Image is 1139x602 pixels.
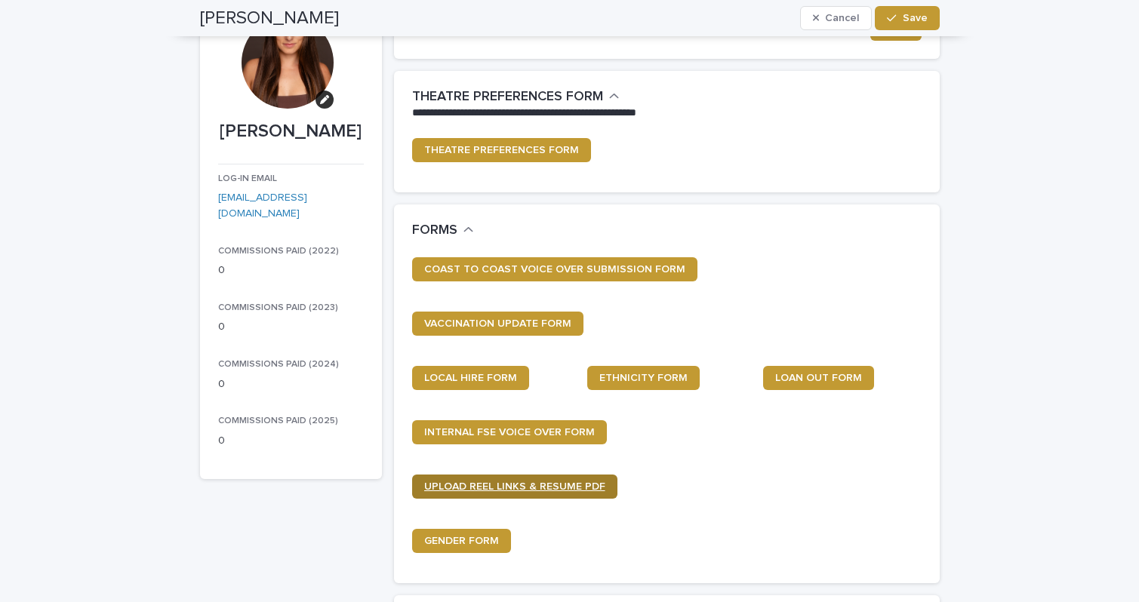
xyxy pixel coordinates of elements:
a: UPLOAD REEL LINKS & RESUME PDF [412,475,617,499]
span: ETHNICITY FORM [599,373,688,383]
p: 0 [218,376,364,392]
span: THEATRE PREFERENCES FORM [424,145,579,155]
a: COAST TO COAST VOICE OVER SUBMISSION FORM [412,257,697,281]
span: COMMISSIONS PAID (2024) [218,360,339,369]
a: VACCINATION UPDATE FORM [412,312,583,336]
p: 0 [218,263,364,278]
a: INTERNAL FSE VOICE OVER FORM [412,420,607,444]
button: FORMS [412,223,474,239]
a: GENDER FORM [412,529,511,553]
button: Cancel [800,6,873,30]
span: VACCINATION UPDATE FORM [424,318,571,329]
span: COMMISSIONS PAID (2022) [218,247,339,256]
a: LOCAL HIRE FORM [412,366,529,390]
span: Cancel [825,13,859,23]
a: LOAN OUT FORM [763,366,874,390]
a: THEATRE PREFERENCES FORM [412,138,591,162]
button: Save [875,6,939,30]
p: [PERSON_NAME] [218,121,364,143]
h2: [PERSON_NAME] [200,8,339,29]
span: LOG-IN EMAIL [218,174,277,183]
span: COAST TO COAST VOICE OVER SUBMISSION FORM [424,264,685,275]
h2: THEATRE PREFERENCES FORM [412,89,603,106]
a: [EMAIL_ADDRESS][DOMAIN_NAME] [218,192,307,219]
button: THEATRE PREFERENCES FORM [412,89,620,106]
a: ETHNICITY FORM [587,366,700,390]
span: UPLOAD REEL LINKS & RESUME PDF [424,481,605,492]
span: GENDER FORM [424,536,499,546]
span: INTERNAL FSE VOICE OVER FORM [424,427,595,438]
span: COMMISSIONS PAID (2025) [218,416,338,425]
span: Save [903,13,928,23]
span: LOAN OUT FORM [775,373,862,383]
p: 0 [218,319,364,335]
h2: FORMS [412,223,457,239]
span: COMMISSIONS PAID (2023) [218,303,338,312]
p: 0 [218,433,364,449]
span: LOCAL HIRE FORM [424,373,517,383]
